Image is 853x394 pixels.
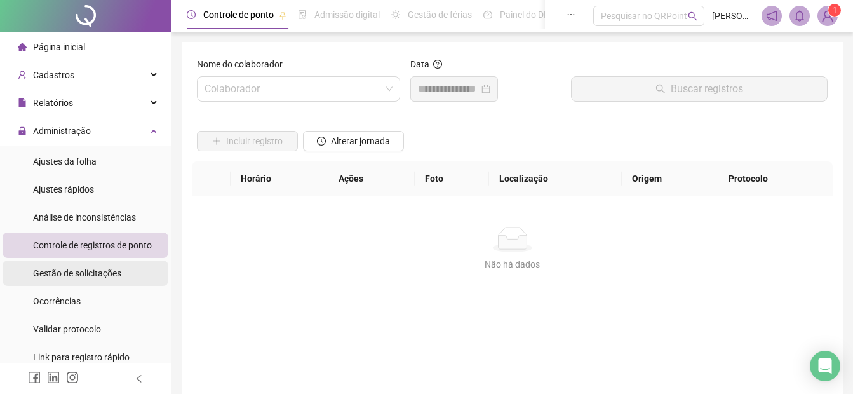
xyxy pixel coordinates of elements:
[33,70,74,80] span: Cadastros
[622,161,718,196] th: Origem
[410,59,429,69] span: Data
[187,10,196,19] span: clock-circle
[33,324,101,334] span: Validar protocolo
[567,10,575,19] span: ellipsis
[279,11,286,19] span: pushpin
[298,10,307,19] span: file-done
[33,98,73,108] span: Relatórios
[828,4,841,17] sup: Atualize o seu contato no menu Meus Dados
[231,161,328,196] th: Horário
[833,6,837,15] span: 1
[66,371,79,384] span: instagram
[571,76,828,102] button: Buscar registros
[18,43,27,51] span: home
[331,134,390,148] span: Alterar jornada
[33,352,130,362] span: Link para registro rápido
[483,10,492,19] span: dashboard
[197,57,291,71] label: Nome do colaborador
[18,126,27,135] span: lock
[303,137,404,147] a: Alterar jornada
[314,10,380,20] span: Admissão digital
[303,131,404,151] button: Alterar jornada
[712,9,754,23] span: [PERSON_NAME]
[818,6,837,25] img: 66729
[415,161,489,196] th: Foto
[33,296,81,306] span: Ocorrências
[328,161,415,196] th: Ações
[317,137,326,146] span: clock-circle
[33,42,85,52] span: Página inicial
[33,212,136,222] span: Análise de inconsistências
[794,10,805,22] span: bell
[203,10,274,20] span: Controle de ponto
[433,60,442,69] span: question-circle
[18,98,27,107] span: file
[47,371,60,384] span: linkedin
[28,371,41,384] span: facebook
[688,11,697,21] span: search
[766,10,777,22] span: notification
[33,268,121,278] span: Gestão de solicitações
[489,161,622,196] th: Localização
[810,351,840,381] div: Open Intercom Messenger
[18,71,27,79] span: user-add
[391,10,400,19] span: sun
[33,240,152,250] span: Controle de registros de ponto
[207,257,817,271] div: Não há dados
[408,10,472,20] span: Gestão de férias
[33,156,97,166] span: Ajustes da folha
[33,126,91,136] span: Administração
[33,184,94,194] span: Ajustes rápidos
[135,374,144,383] span: left
[197,131,298,151] button: Incluir registro
[718,161,833,196] th: Protocolo
[500,10,549,20] span: Painel do DP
